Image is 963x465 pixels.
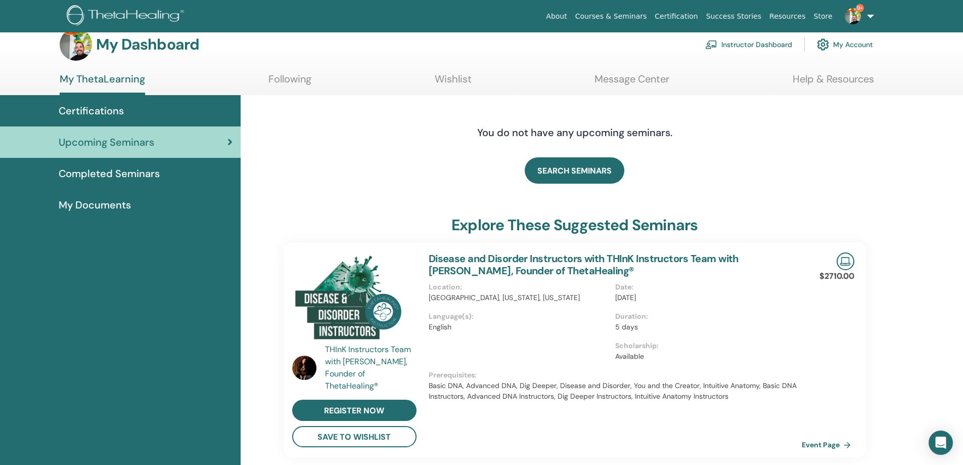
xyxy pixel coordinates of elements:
img: default.jpg [845,8,861,24]
a: Disease and Disorder Instructors with THInK Instructors Team with [PERSON_NAME], Founder of Theta... [429,252,739,277]
img: logo.png [67,5,188,28]
p: Basic DNA, Advanced DNA, Dig Deeper, Disease and Disorder, You and the Creator, Intuitive Anatomy... [429,381,802,402]
div: Open Intercom Messenger [929,431,953,455]
img: cog.svg [817,36,829,53]
span: register now [324,405,384,416]
span: 9+ [856,4,864,12]
a: SEARCH SEMINARS [525,157,624,184]
a: My ThetaLearning [60,73,145,95]
a: Help & Resources [793,73,874,93]
p: Language(s) : [429,311,609,322]
p: Location : [429,282,609,292]
img: default.jpg [60,28,92,61]
h4: You do not have any upcoming seminars. [416,126,734,139]
span: Completed Seminars [59,166,160,181]
a: Courses & Seminars [571,7,651,26]
a: Message Center [594,73,669,93]
p: Scholarship : [615,341,796,351]
a: Wishlist [435,73,472,93]
a: register now [292,400,417,421]
img: Disease and Disorder Instructors [292,252,417,347]
a: THInK Instructors Team with [PERSON_NAME], Founder of ThetaHealing® [325,344,419,392]
a: My Account [817,33,873,56]
a: Instructor Dashboard [705,33,792,56]
a: Store [810,7,837,26]
p: Available [615,351,796,362]
a: Success Stories [702,7,765,26]
p: [GEOGRAPHIC_DATA], [US_STATE], [US_STATE] [429,292,609,303]
a: Following [268,73,311,93]
p: Date : [615,282,796,292]
img: default.jpg [292,356,316,380]
p: 5 days [615,322,796,332]
p: [DATE] [615,292,796,303]
img: Live Online Seminar [837,252,854,270]
span: Upcoming Seminars [59,135,154,150]
a: Resources [765,7,810,26]
span: SEARCH SEMINARS [537,165,612,176]
button: save to wishlist [292,426,417,447]
h3: explore these suggested seminars [451,216,698,234]
span: Certifications [59,103,124,118]
p: Prerequisites : [429,370,802,381]
img: chalkboard-teacher.svg [705,40,717,49]
a: Event Page [802,437,855,452]
p: Duration : [615,311,796,322]
h3: My Dashboard [96,35,199,54]
span: My Documents [59,197,131,213]
a: About [542,7,571,26]
p: $2710.00 [819,270,854,282]
a: Certification [651,7,702,26]
p: English [429,322,609,332]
